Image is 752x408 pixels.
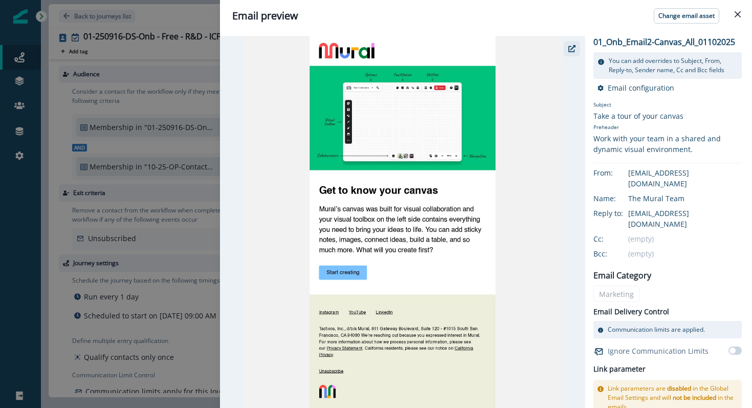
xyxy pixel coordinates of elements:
[593,233,645,244] div: Cc:
[593,133,742,155] div: Work with your team in a shared and dynamic visual environment.
[658,12,715,19] p: Change email asset
[593,208,645,219] div: Reply to:
[244,36,561,408] img: email asset unavailable
[593,121,742,133] p: Preheader
[628,248,742,259] div: (empty)
[628,193,742,204] div: The Mural Team
[598,83,674,93] button: Email configuration
[593,111,742,121] div: Take a tour of your canvas
[593,193,645,204] div: Name:
[608,325,705,334] p: Communication limits are applied.
[593,306,669,317] p: Email Delivery Control
[608,346,709,356] p: Ignore Communication Limits
[593,248,645,259] div: Bcc:
[593,363,646,376] h2: Link parameter
[593,269,651,282] p: Email Category
[232,8,740,24] div: Email preview
[673,393,716,402] span: not be included
[667,384,691,393] span: disabled
[729,6,746,23] button: Close
[593,36,735,48] p: 01_Onb_Email2-Canvas_All_01102025
[609,56,738,75] p: You can add overrides to Subject, From, Reply-to, Sender name, Cc and Bcc fields
[593,101,742,111] p: Subject
[628,233,742,244] div: (empty)
[654,8,719,24] button: Change email asset
[628,208,742,229] div: [EMAIL_ADDRESS][DOMAIN_NAME]
[628,167,742,189] div: [EMAIL_ADDRESS][DOMAIN_NAME]
[608,83,674,93] p: Email configuration
[593,167,645,178] div: From:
